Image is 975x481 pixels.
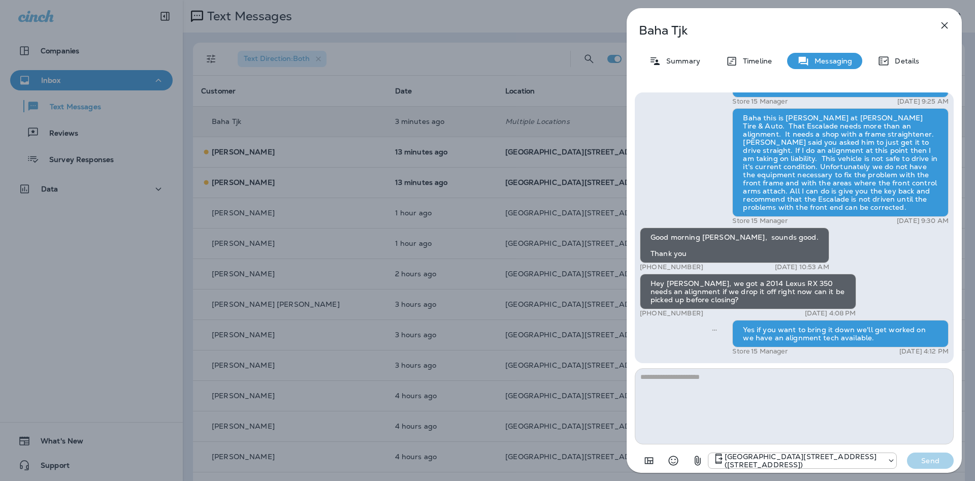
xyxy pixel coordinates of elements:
[732,320,949,347] div: Yes if you want to bring it down we'll get worked on we have an alignment tech available.
[732,108,949,217] div: Baha this is [PERSON_NAME] at [PERSON_NAME] Tire & Auto. That Escalade needs more than an alignme...
[732,98,787,106] p: Store 15 Manager
[640,274,856,309] div: Hey [PERSON_NAME], we got a 2014 Lexus RX 350 needs an alignment if we drop it off right now can ...
[738,57,772,65] p: Timeline
[708,453,896,469] div: +1 (402) 891-8464
[640,228,829,263] div: Good morning [PERSON_NAME], sounds good. Thank you
[639,451,659,471] button: Add in a premade template
[712,325,717,334] span: Sent
[775,263,829,271] p: [DATE] 10:53 AM
[639,23,916,38] p: Baha Tjk
[732,217,787,225] p: Store 15 Manager
[732,347,787,356] p: Store 15 Manager
[805,309,856,317] p: [DATE] 4:08 PM
[890,57,919,65] p: Details
[809,57,852,65] p: Messaging
[897,98,949,106] p: [DATE] 9:25 AM
[897,217,949,225] p: [DATE] 9:30 AM
[661,57,700,65] p: Summary
[640,263,703,271] p: [PHONE_NUMBER]
[899,347,949,356] p: [DATE] 4:12 PM
[640,309,703,317] p: [PHONE_NUMBER]
[725,453,882,469] p: [GEOGRAPHIC_DATA][STREET_ADDRESS] ([STREET_ADDRESS])
[663,451,684,471] button: Select an emoji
